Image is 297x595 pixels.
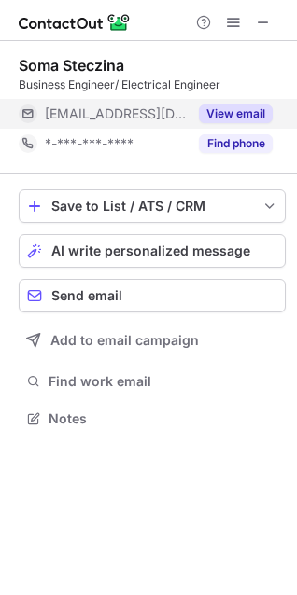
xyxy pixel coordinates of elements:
div: Soma Steczina [19,56,124,75]
button: Add to email campaign [19,324,286,357]
span: Add to email campaign [50,333,199,348]
button: Find work email [19,368,286,394]
button: save-profile-one-click [19,189,286,223]
button: Send email [19,279,286,312]
span: [EMAIL_ADDRESS][DOMAIN_NAME] [45,105,188,122]
button: Reveal Button [199,104,273,123]
span: Send email [51,288,122,303]
button: Reveal Button [199,134,273,153]
button: Notes [19,406,286,432]
span: Find work email [49,373,278,390]
img: ContactOut v5.3.10 [19,11,131,34]
div: Save to List / ATS / CRM [51,199,253,214]
button: AI write personalized message [19,234,286,268]
span: Notes [49,410,278,427]
div: Business Engineer/ Electrical Engineer [19,76,286,93]
span: AI write personalized message [51,243,250,258]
